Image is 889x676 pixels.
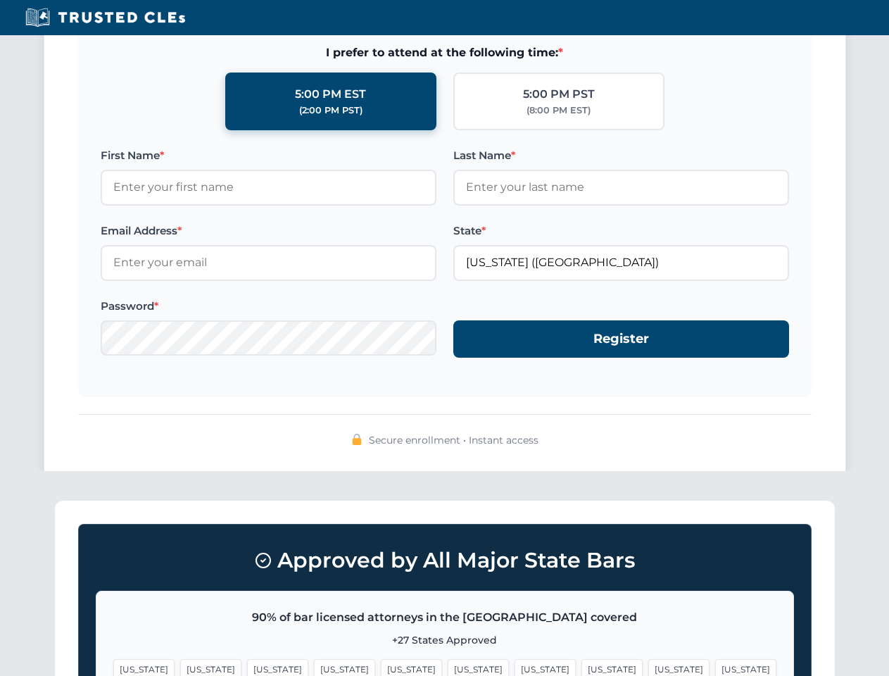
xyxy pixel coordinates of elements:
[101,170,436,205] input: Enter your first name
[453,223,789,239] label: State
[96,542,794,580] h3: Approved by All Major State Bars
[295,85,366,104] div: 5:00 PM EST
[453,170,789,205] input: Enter your last name
[21,7,189,28] img: Trusted CLEs
[101,245,436,280] input: Enter your email
[453,245,789,280] input: Florida (FL)
[113,632,776,648] p: +27 States Approved
[299,104,362,118] div: (2:00 PM PST)
[527,104,591,118] div: (8:00 PM EST)
[453,147,789,164] label: Last Name
[351,434,362,445] img: 🔒
[453,320,789,358] button: Register
[101,298,436,315] label: Password
[101,44,789,62] span: I prefer to attend at the following time:
[523,85,595,104] div: 5:00 PM PST
[101,223,436,239] label: Email Address
[113,608,776,627] p: 90% of bar licensed attorneys in the [GEOGRAPHIC_DATA] covered
[369,432,538,448] span: Secure enrollment • Instant access
[101,147,436,164] label: First Name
